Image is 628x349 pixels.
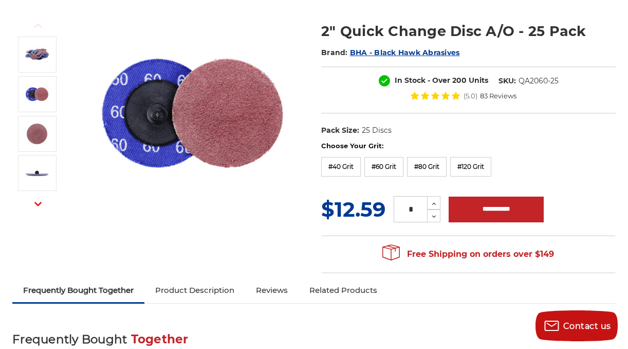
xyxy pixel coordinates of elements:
a: Product Description [144,279,245,302]
a: BHA - Black Hawk Abrasives [350,48,460,57]
img: BHA 60 grit 2-inch red quick change disc for metal and wood finishing [24,121,50,147]
a: Related Products [299,279,388,302]
span: Contact us [563,321,611,331]
label: Choose Your Grit: [321,141,616,151]
span: Units [469,76,488,85]
h1: 2" Quick Change Disc A/O - 25 Pack [321,21,616,41]
a: Frequently Bought Together [12,279,144,302]
span: Together [131,332,189,346]
span: 83 Reviews [480,93,516,99]
button: Next [26,193,50,215]
span: - Over [428,76,450,85]
a: Reviews [245,279,299,302]
img: 2 inch red aluminum oxide quick change sanding discs for metalwork [89,10,295,216]
img: BHA 60 grit 2-inch quick change sanding disc for rapid material removal [24,81,50,107]
button: Previous [26,14,50,37]
dd: QA2060-25 [519,76,559,86]
span: Brand: [321,48,348,57]
img: Side view of 2 inch quick change sanding disc showcasing the locking system for easy swap [24,160,50,186]
dd: 25 Discs [362,125,392,136]
span: 200 [452,76,467,85]
span: Free Shipping on orders over $149 [382,244,554,265]
span: Frequently Bought [12,332,127,346]
dt: SKU: [498,76,516,86]
span: (5.0) [464,93,477,99]
dt: Pack Size: [321,125,359,136]
span: In Stock [395,76,426,85]
span: $12.59 [321,197,385,222]
img: 2 inch red aluminum oxide quick change sanding discs for metalwork [24,42,50,67]
button: Contact us [535,310,618,341]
